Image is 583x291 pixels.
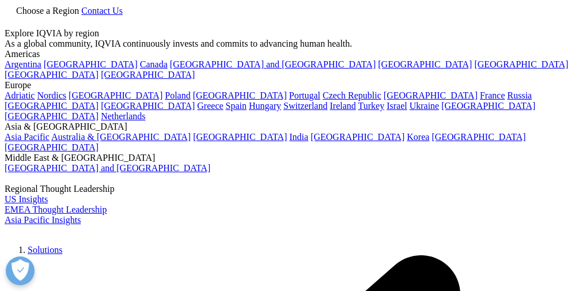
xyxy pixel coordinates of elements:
[140,59,168,69] a: Canada
[441,101,535,111] a: [GEOGRAPHIC_DATA]
[69,90,162,100] a: [GEOGRAPHIC_DATA]
[311,132,404,142] a: [GEOGRAPHIC_DATA]
[170,59,376,69] a: [GEOGRAPHIC_DATA] and [GEOGRAPHIC_DATA]
[5,194,48,204] a: US Insights
[28,245,62,255] a: Solutions
[5,70,99,80] a: [GEOGRAPHIC_DATA]
[358,101,385,111] a: Turkey
[44,59,138,69] a: [GEOGRAPHIC_DATA]
[193,90,287,100] a: [GEOGRAPHIC_DATA]
[249,101,281,111] a: Hungary
[5,28,578,39] div: Explore IQVIA by region
[101,101,195,111] a: [GEOGRAPHIC_DATA]
[5,101,99,111] a: [GEOGRAPHIC_DATA]
[165,90,190,100] a: Poland
[6,256,35,285] button: Open Preferences
[51,132,191,142] a: Australia & [GEOGRAPHIC_DATA]
[5,205,107,214] a: EMEA Thought Leadership
[480,90,505,100] a: France
[5,163,210,173] a: [GEOGRAPHIC_DATA] and [GEOGRAPHIC_DATA]
[283,101,327,111] a: Switzerland
[37,90,66,100] a: Nordics
[407,132,429,142] a: Korea
[508,90,532,100] a: Russia
[5,80,578,90] div: Europe
[378,59,472,69] a: [GEOGRAPHIC_DATA]
[197,101,223,111] a: Greece
[5,142,99,152] a: [GEOGRAPHIC_DATA]
[5,153,578,163] div: Middle East & [GEOGRAPHIC_DATA]
[410,101,440,111] a: Ukraine
[384,90,478,100] a: [GEOGRAPHIC_DATA]
[431,132,525,142] a: [GEOGRAPHIC_DATA]
[16,6,79,16] span: Choose a Region
[5,49,578,59] div: Americas
[5,184,578,194] div: Regional Thought Leadership
[5,132,50,142] a: Asia Pacific
[5,215,81,225] a: Asia Pacific Insights
[101,111,145,121] a: Netherlands
[5,39,578,49] div: As a global community, IQVIA continuously invests and commits to advancing human health.
[289,90,320,100] a: Portugal
[474,59,568,69] a: [GEOGRAPHIC_DATA]
[5,122,578,132] div: Asia & [GEOGRAPHIC_DATA]
[5,111,99,121] a: [GEOGRAPHIC_DATA]
[193,132,287,142] a: [GEOGRAPHIC_DATA]
[5,90,35,100] a: Adriatic
[289,132,308,142] a: India
[81,6,123,16] a: Contact Us
[323,90,381,100] a: Czech Republic
[5,59,41,69] a: Argentina
[330,101,355,111] a: Ireland
[226,101,247,111] a: Spain
[387,101,407,111] a: Israel
[101,70,195,80] a: [GEOGRAPHIC_DATA]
